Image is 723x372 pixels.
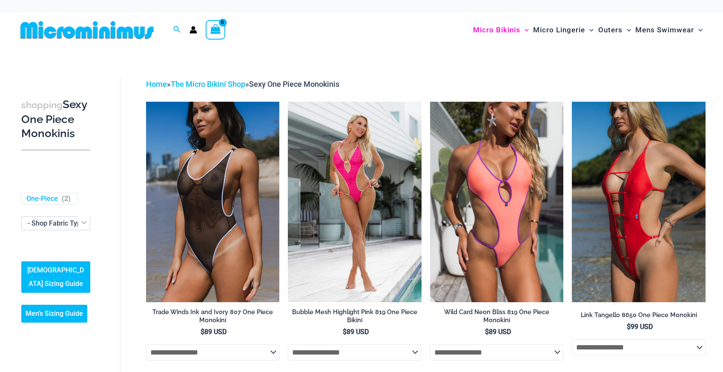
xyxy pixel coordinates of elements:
span: Menu Toggle [623,19,631,41]
span: - Shop Fabric Type [21,216,90,230]
a: Wild Card Neon Bliss 819 One Piece 04Wild Card Neon Bliss 819 One Piece 05Wild Card Neon Bliss 81... [430,102,564,302]
span: Sexy One Piece Monokinis [249,80,339,89]
bdi: 89 USD [343,328,369,336]
span: Mens Swimwear [635,19,694,41]
img: Link Tangello 8650 One Piece Monokini 11 [572,102,706,302]
a: Micro LingerieMenu ToggleMenu Toggle [531,17,596,43]
img: Tradewinds Ink and Ivory 807 One Piece 03 [146,102,280,302]
a: View Shopping Cart, empty [206,20,225,40]
h3: Sexy One Piece Monokinis [21,97,90,141]
a: Search icon link [173,25,181,35]
span: $ [201,328,204,336]
span: Menu Toggle [694,19,703,41]
a: Bubble Mesh Highlight Pink 819 One Piece 01Bubble Mesh Highlight Pink 819 One Piece 03Bubble Mesh... [288,102,422,302]
h2: Bubble Mesh Highlight Pink 819 One Piece Bikini [288,308,422,324]
h2: Trade Winds Ink and Ivory 807 One Piece Monokini [146,308,280,324]
span: Micro Lingerie [533,19,585,41]
a: Wild Card Neon Bliss 819 One Piece Monokini [430,308,564,327]
bdi: 89 USD [201,328,227,336]
a: Micro BikinisMenu ToggleMenu Toggle [471,17,531,43]
bdi: 89 USD [485,328,511,336]
img: Bubble Mesh Highlight Pink 819 One Piece 01 [288,102,422,302]
a: Mens SwimwearMenu ToggleMenu Toggle [633,17,705,43]
bdi: 99 USD [627,323,653,331]
span: $ [627,323,631,331]
span: ( ) [62,195,71,203]
span: 2 [64,195,68,203]
span: shopping [21,100,63,110]
span: Outers [598,19,623,41]
a: Men’s Sizing Guide [21,305,87,323]
h2: Link Tangello 8650 One Piece Monokini [572,311,706,319]
span: Menu Toggle [520,19,529,41]
a: [DEMOGRAPHIC_DATA] Sizing Guide [21,261,90,293]
h2: Wild Card Neon Bliss 819 One Piece Monokini [430,308,564,324]
span: - Shop Fabric Type [28,219,85,227]
a: Trade Winds Ink and Ivory 807 One Piece Monokini [146,308,280,327]
a: OutersMenu ToggleMenu Toggle [596,17,633,43]
a: The Micro Bikini Shop [171,80,245,89]
nav: Site Navigation [470,16,706,44]
span: - Shop Fabric Type [22,217,90,230]
a: Bubble Mesh Highlight Pink 819 One Piece Bikini [288,308,422,327]
span: » » [146,80,339,89]
span: $ [343,328,347,336]
img: MM SHOP LOGO FLAT [17,20,157,40]
a: Link Tangello 8650 One Piece Monokini [572,311,706,322]
span: $ [485,328,489,336]
a: One-Piece [26,195,58,203]
a: Link Tangello 8650 One Piece Monokini 11Link Tangello 8650 One Piece Monokini 12Link Tangello 865... [572,102,706,302]
span: Micro Bikinis [473,19,520,41]
a: Home [146,80,167,89]
span: Menu Toggle [585,19,594,41]
img: Wild Card Neon Bliss 819 One Piece 04 [430,102,564,302]
a: Tradewinds Ink and Ivory 807 One Piece 03Tradewinds Ink and Ivory 807 One Piece 04Tradewinds Ink ... [146,102,280,302]
a: Account icon link [189,26,197,34]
